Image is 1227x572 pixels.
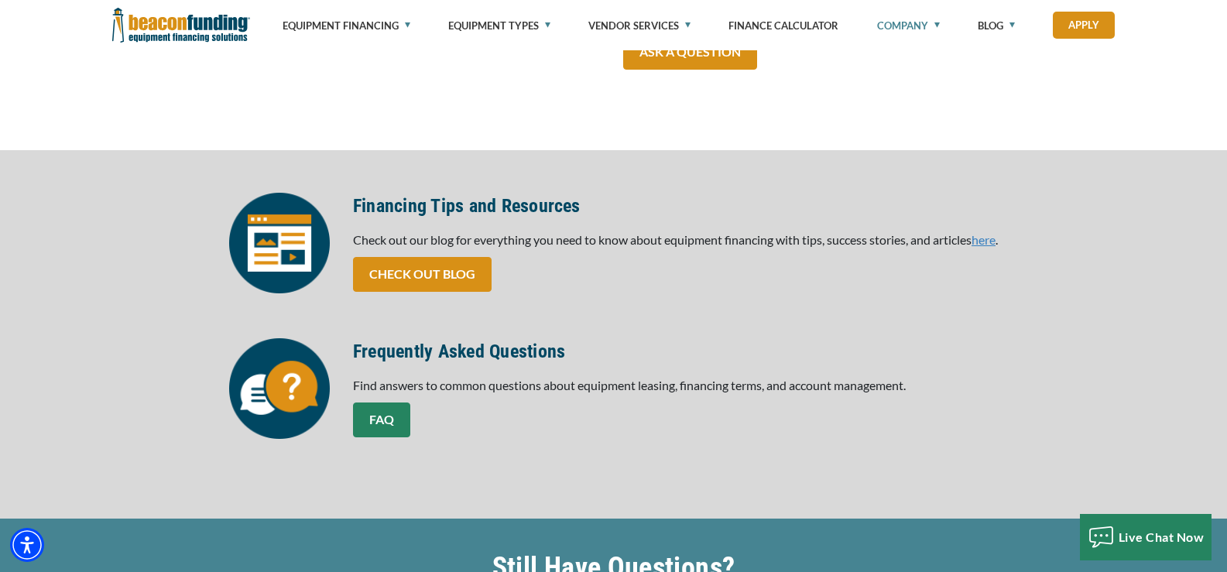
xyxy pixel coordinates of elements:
[1053,12,1115,39] a: Apply
[353,402,410,437] a: FAQ - open in a new tab
[623,35,757,70] a: ASK A QUESTION
[972,232,996,247] a: Check out our blog for everything you need to know about equipment financing with tips, success s...
[353,338,998,365] h4: Frequently Asked Questions
[353,231,998,249] p: Check out our blog for everything you need to know about equipment financing with tips, success s...
[353,376,998,395] p: Find answers to common questions about equipment leasing, financing terms, and account management.
[229,338,330,439] img: FAQ icon
[1119,529,1205,544] span: Live Chat Now
[353,193,998,219] h4: Financing Tips and Resources
[10,528,44,562] div: Accessibility Menu
[1080,514,1212,560] button: Live Chat Now
[353,257,492,292] a: CHECK OUT BLOG - open in a new tab
[229,193,330,293] img: blog icon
